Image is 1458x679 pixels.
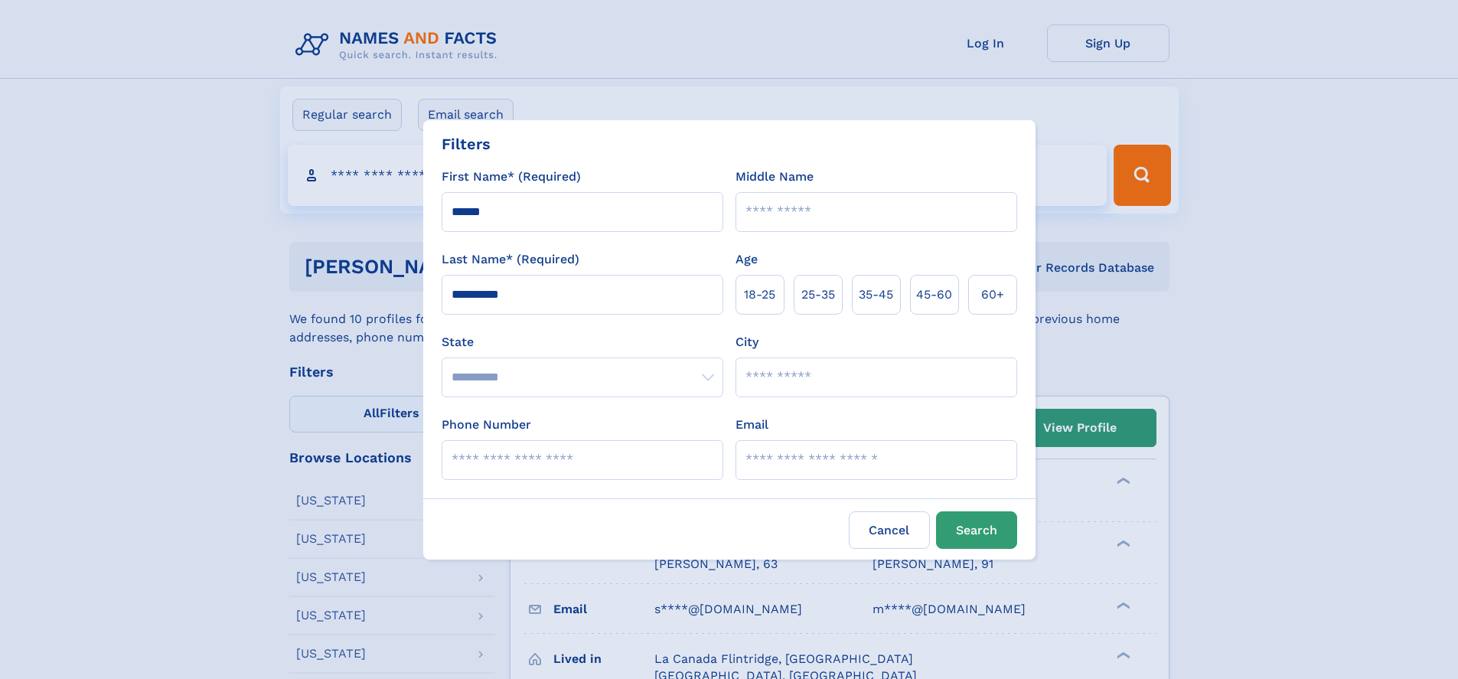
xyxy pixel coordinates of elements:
[744,286,775,304] span: 18‑25
[916,286,952,304] span: 45‑60
[801,286,835,304] span: 25‑35
[736,416,768,434] label: Email
[736,250,758,269] label: Age
[442,416,531,434] label: Phone Number
[849,511,930,549] label: Cancel
[442,250,579,269] label: Last Name* (Required)
[981,286,1004,304] span: 60+
[936,511,1017,549] button: Search
[442,168,581,186] label: First Name* (Required)
[442,132,491,155] div: Filters
[736,168,814,186] label: Middle Name
[859,286,893,304] span: 35‑45
[442,333,723,351] label: State
[736,333,758,351] label: City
